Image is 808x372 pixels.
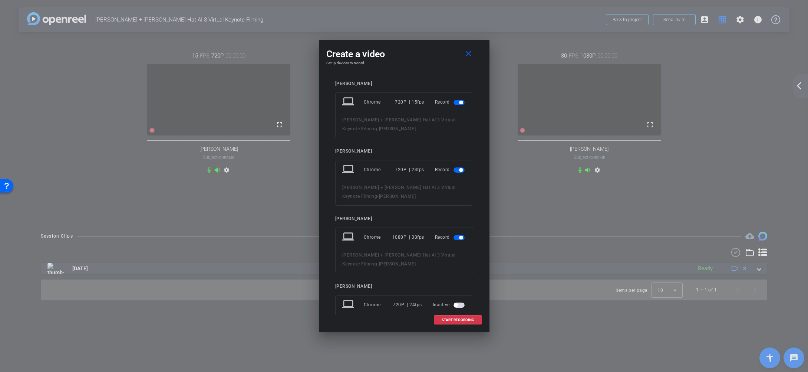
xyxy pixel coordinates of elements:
span: - [377,126,379,131]
div: 720P | 15fps [395,95,424,109]
div: [PERSON_NAME] [335,81,473,87]
div: 720P | 24fps [395,163,424,176]
div: Create a video [326,48,482,61]
mat-icon: laptop [342,231,356,244]
div: Chrome [364,95,395,109]
span: - [377,194,379,199]
div: 720P | 24fps [393,298,422,311]
div: Inactive [433,298,466,311]
h4: Setup devices to record [326,61,482,65]
div: [PERSON_NAME] [335,216,473,222]
mat-icon: laptop [342,95,356,109]
span: [PERSON_NAME] [379,261,416,267]
span: [PERSON_NAME] + [PERSON_NAME] Hat AI 3 Virtual Keynote Filming [342,185,456,199]
mat-icon: laptop [342,163,356,176]
span: - [377,261,379,267]
mat-icon: close [464,49,473,59]
mat-icon: laptop [342,298,356,311]
span: [PERSON_NAME] [379,194,416,199]
span: START RECORDING [442,318,474,322]
span: [PERSON_NAME] + [PERSON_NAME] Hat AI 3 Virtual Keynote Filming [342,252,456,267]
div: Record [435,163,466,176]
div: Record [435,231,466,244]
div: [PERSON_NAME] [335,284,473,289]
div: Record [435,95,466,109]
div: Chrome [364,231,392,244]
div: Chrome [364,163,395,176]
div: Chrome [364,298,393,311]
span: [PERSON_NAME] [379,126,416,131]
div: [PERSON_NAME] [335,149,473,154]
span: [PERSON_NAME] + [PERSON_NAME] Hat AI 3 Virtual Keynote Filming [342,117,456,131]
button: START RECORDING [434,315,482,324]
div: 1080P | 30fps [392,231,424,244]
